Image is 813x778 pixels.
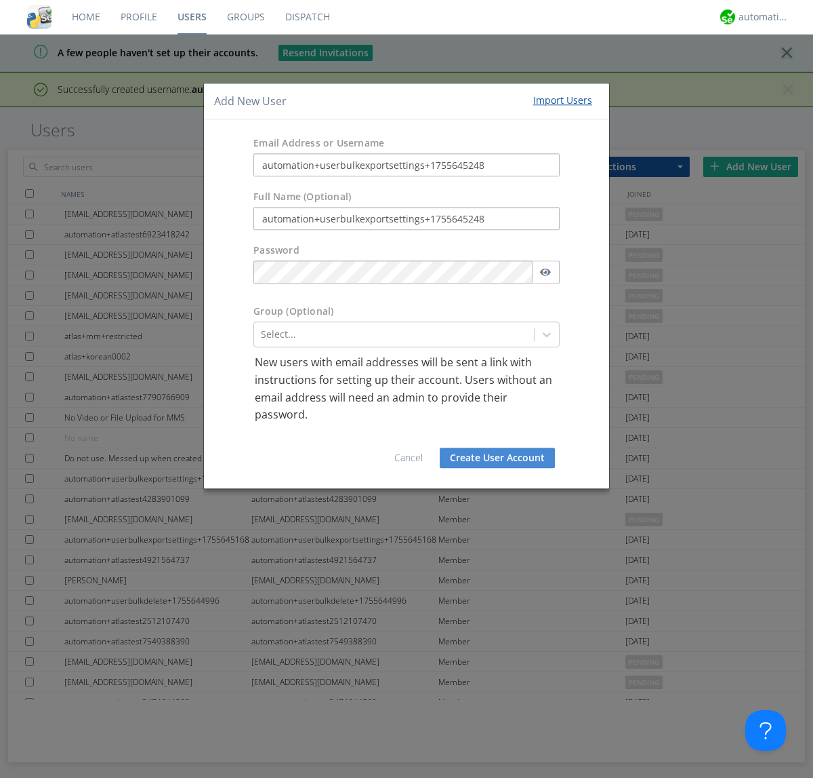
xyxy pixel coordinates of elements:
[253,191,351,204] label: Full Name (Optional)
[253,305,333,319] label: Group (Optional)
[394,451,423,464] a: Cancel
[720,9,735,24] img: d2d01cd9b4174d08988066c6d424eccd
[214,94,287,109] h4: Add New User
[738,10,789,24] div: automation+atlas
[255,355,558,424] p: New users with email addresses will be sent a link with instructions for setting up their account...
[440,448,555,468] button: Create User Account
[533,94,592,107] div: Import Users
[253,137,384,151] label: Email Address or Username
[253,154,560,177] input: e.g. email@address.com, Housekeeping1
[253,208,560,231] input: Julie Appleseed
[253,244,299,258] label: Password
[27,5,51,29] img: cddb5a64eb264b2086981ab96f4c1ba7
